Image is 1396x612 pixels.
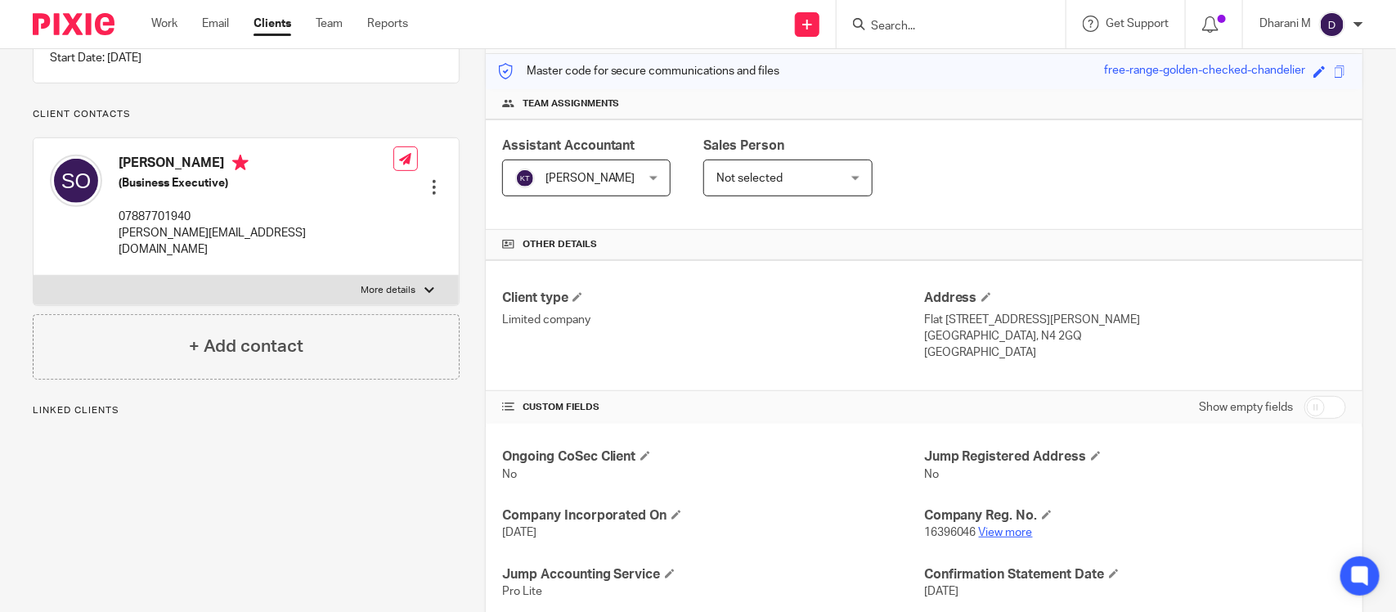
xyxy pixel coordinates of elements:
[33,13,114,35] img: Pixie
[498,63,780,79] p: Master code for secure communications and files
[703,139,784,152] span: Sales Person
[523,238,597,251] span: Other details
[502,507,924,524] h4: Company Incorporated On
[515,169,535,188] img: svg%3E
[50,155,102,207] img: svg%3E
[716,173,783,184] span: Not selected
[924,328,1346,344] p: [GEOGRAPHIC_DATA], N4 2GQ
[924,586,958,597] span: [DATE]
[502,290,924,307] h4: Client type
[924,469,939,480] span: No
[502,448,924,466] h4: Ongoing CoSec Client
[33,404,460,417] p: Linked clients
[1259,16,1311,32] p: Dharani M
[119,175,393,191] h5: (Business Executive)
[924,290,1346,307] h4: Address
[502,312,924,328] p: Limited company
[545,173,635,184] span: [PERSON_NAME]
[367,16,408,32] a: Reports
[1104,62,1305,81] div: free-range-golden-checked-chandelier
[119,225,393,259] p: [PERSON_NAME][EMAIL_ADDRESS][DOMAIN_NAME]
[316,16,343,32] a: Team
[502,527,536,538] span: [DATE]
[502,469,517,480] span: No
[523,97,620,110] span: Team assignments
[254,16,291,32] a: Clients
[502,401,924,414] h4: CUSTOM FIELDS
[1199,399,1293,416] label: Show empty fields
[924,507,1346,524] h4: Company Reg. No.
[202,16,229,32] a: Email
[119,155,393,175] h4: [PERSON_NAME]
[924,344,1346,361] p: [GEOGRAPHIC_DATA]
[924,527,976,538] span: 16396046
[1319,11,1345,38] img: svg%3E
[1106,18,1169,29] span: Get Support
[979,527,1033,538] a: View more
[151,16,177,32] a: Work
[189,334,303,359] h4: + Add contact
[924,448,1346,466] h4: Jump Registered Address
[119,209,393,225] p: 07887701940
[869,20,1017,34] input: Search
[33,108,460,121] p: Client contacts
[502,139,635,152] span: Assistant Accountant
[232,155,249,171] i: Primary
[924,312,1346,328] p: Flat [STREET_ADDRESS][PERSON_NAME]
[502,566,924,583] h4: Jump Accounting Service
[361,284,416,297] p: More details
[502,586,542,597] span: Pro Lite
[924,566,1346,583] h4: Confirmation Statement Date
